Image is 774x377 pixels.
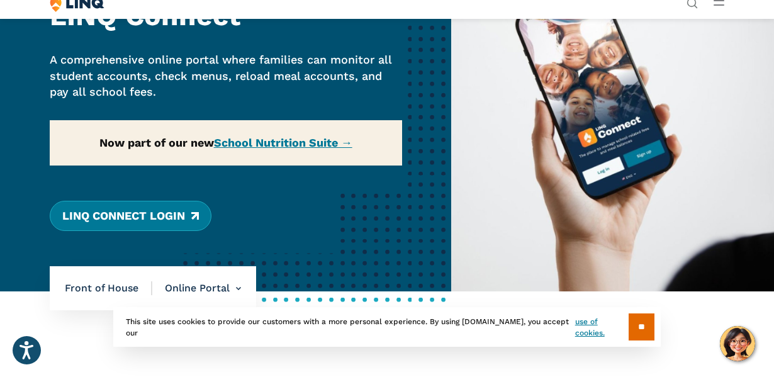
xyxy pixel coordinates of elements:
div: This site uses cookies to provide our customers with a more personal experience. By using [DOMAIN... [113,307,661,347]
button: Hello, have a question? Let’s chat. [720,326,755,361]
span: Front of House [65,281,152,295]
a: LINQ Connect Login [50,201,211,231]
strong: Now part of our new [99,136,352,149]
p: A comprehensive online portal where families can monitor all student accounts, check menus, reloa... [50,52,402,100]
a: use of cookies. [575,316,629,339]
li: Online Portal [152,266,241,310]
